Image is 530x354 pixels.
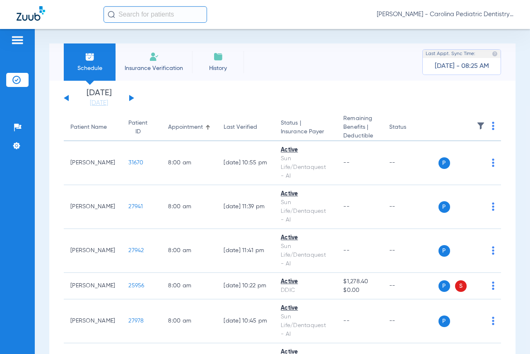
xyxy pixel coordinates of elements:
img: group-dot-blue.svg [492,282,494,290]
div: Active [281,277,330,286]
a: [DATE] [74,99,124,107]
span: 25956 [128,283,144,289]
span: Insurance Payer [281,128,330,136]
div: Patient Name [70,123,115,132]
img: Schedule [85,52,95,62]
td: [PERSON_NAME] [64,229,122,273]
span: 27942 [128,248,144,253]
span: P [438,245,450,257]
div: Last Verified [224,123,257,132]
span: [PERSON_NAME] - Carolina Pediatric Dentistry [377,10,513,19]
th: Status [383,114,438,141]
td: [DATE] 10:45 PM [217,299,274,343]
img: Search Icon [108,11,115,18]
img: Manual Insurance Verification [149,52,159,62]
img: History [213,52,223,62]
span: P [438,157,450,169]
td: -- [383,141,438,185]
div: Sun Life/Dentaquest - AI [281,242,330,268]
th: Status | [274,114,337,141]
span: Deductible [343,132,376,140]
span: P [438,201,450,213]
img: Zuub Logo [17,6,45,21]
div: Patient Name [70,123,107,132]
div: Patient ID [128,119,147,136]
span: P [438,315,450,327]
div: Sun Life/Dentaquest - AI [281,198,330,224]
td: 8:00 AM [161,229,217,273]
div: Appointment [168,123,210,132]
input: Search for patients [104,6,207,23]
td: [DATE] 11:39 PM [217,185,274,229]
td: [DATE] 11:41 PM [217,229,274,273]
span: -- [343,248,349,253]
div: Appointment [168,123,203,132]
span: Insurance Verification [122,64,186,72]
td: [PERSON_NAME] [64,185,122,229]
span: 27941 [128,204,143,210]
div: Patient ID [128,119,155,136]
span: [DATE] - 08:25 AM [435,62,489,70]
span: $1,278.40 [343,277,376,286]
span: History [198,64,238,72]
img: group-dot-blue.svg [492,246,494,255]
div: Active [281,234,330,242]
div: DDIC [281,286,330,295]
img: group-dot-blue.svg [492,122,494,130]
td: [DATE] 10:55 PM [217,141,274,185]
td: 8:00 AM [161,273,217,299]
th: Remaining Benefits | [337,114,382,141]
td: [DATE] 10:22 PM [217,273,274,299]
div: Last Verified [224,123,267,132]
td: [PERSON_NAME] [64,141,122,185]
td: -- [383,229,438,273]
img: group-dot-blue.svg [492,202,494,211]
img: hamburger-icon [11,35,24,45]
span: -- [343,318,349,324]
li: [DATE] [74,89,124,107]
td: -- [383,185,438,229]
span: Last Appt. Sync Time: [426,50,475,58]
span: P [438,280,450,292]
div: Sun Life/Dentaquest - AI [281,154,330,181]
td: 8:00 AM [161,185,217,229]
span: 31670 [128,160,143,166]
img: last sync help info [492,51,498,57]
img: filter.svg [477,122,485,130]
div: Active [281,304,330,313]
div: Active [281,146,330,154]
div: Sun Life/Dentaquest - AI [281,313,330,339]
td: -- [383,273,438,299]
td: -- [383,299,438,343]
td: [PERSON_NAME] [64,299,122,343]
span: S [455,280,467,292]
td: [PERSON_NAME] [64,273,122,299]
span: $0.00 [343,286,376,295]
span: 27978 [128,318,144,324]
div: Active [281,190,330,198]
img: group-dot-blue.svg [492,159,494,167]
img: group-dot-blue.svg [492,317,494,325]
td: 8:00 AM [161,141,217,185]
td: 8:00 AM [161,299,217,343]
span: -- [343,160,349,166]
span: Schedule [70,64,109,72]
span: -- [343,204,349,210]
